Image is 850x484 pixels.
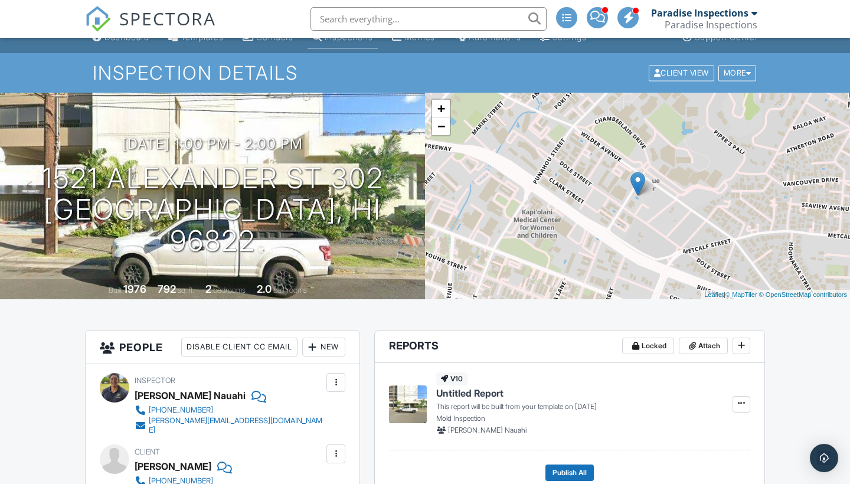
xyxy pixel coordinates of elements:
[302,338,345,357] div: New
[93,63,757,83] h1: Inspection Details
[718,65,757,81] div: More
[149,405,213,415] div: [PHONE_NUMBER]
[122,136,303,152] h3: [DATE] 1:00 pm - 2:00 pm
[432,100,450,117] a: Zoom in
[119,6,216,31] span: SPECTORA
[810,444,838,472] div: Open Intercom Messenger
[649,65,714,81] div: Client View
[135,457,211,475] div: [PERSON_NAME]
[85,6,111,32] img: The Best Home Inspection Software - Spectora
[19,163,406,256] h1: 1521 Alexander St 302 [GEOGRAPHIC_DATA], HI 96822
[273,286,307,295] span: bathrooms
[178,286,194,295] span: sq. ft.
[648,68,717,77] a: Client View
[135,376,175,385] span: Inspector
[85,16,216,41] a: SPECTORA
[665,19,757,31] div: Paradise Inspections
[109,286,122,295] span: Built
[205,283,211,295] div: 2
[651,7,748,19] div: Paradise Inspections
[158,283,176,295] div: 792
[213,286,246,295] span: bedrooms
[86,331,359,364] h3: People
[181,338,297,357] div: Disable Client CC Email
[149,416,323,435] div: [PERSON_NAME][EMAIL_ADDRESS][DOMAIN_NAME]
[432,117,450,135] a: Zoom out
[135,447,160,456] span: Client
[310,7,547,31] input: Search everything...
[701,290,850,300] div: |
[759,291,847,298] a: © OpenStreetMap contributors
[725,291,757,298] a: © MapTiler
[257,283,272,295] div: 2.0
[704,291,724,298] a: Leaflet
[135,416,323,435] a: [PERSON_NAME][EMAIL_ADDRESS][DOMAIN_NAME]
[135,387,246,404] div: [PERSON_NAME] Nauahi
[123,283,146,295] div: 1976
[135,404,323,416] a: [PHONE_NUMBER]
